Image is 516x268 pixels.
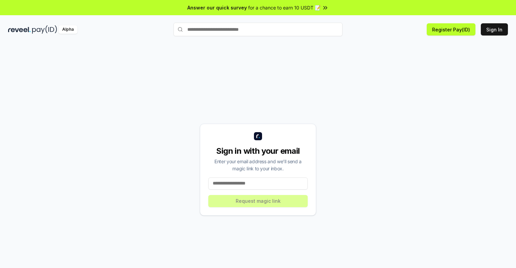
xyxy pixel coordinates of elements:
div: Sign in with your email [208,146,308,156]
div: Enter your email address and we’ll send a magic link to your inbox. [208,158,308,172]
img: logo_small [254,132,262,140]
div: Alpha [58,25,77,34]
span: for a chance to earn 10 USDT 📝 [248,4,321,11]
button: Sign In [481,23,508,35]
img: reveel_dark [8,25,31,34]
img: pay_id [32,25,57,34]
button: Register Pay(ID) [427,23,475,35]
span: Answer our quick survey [187,4,247,11]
